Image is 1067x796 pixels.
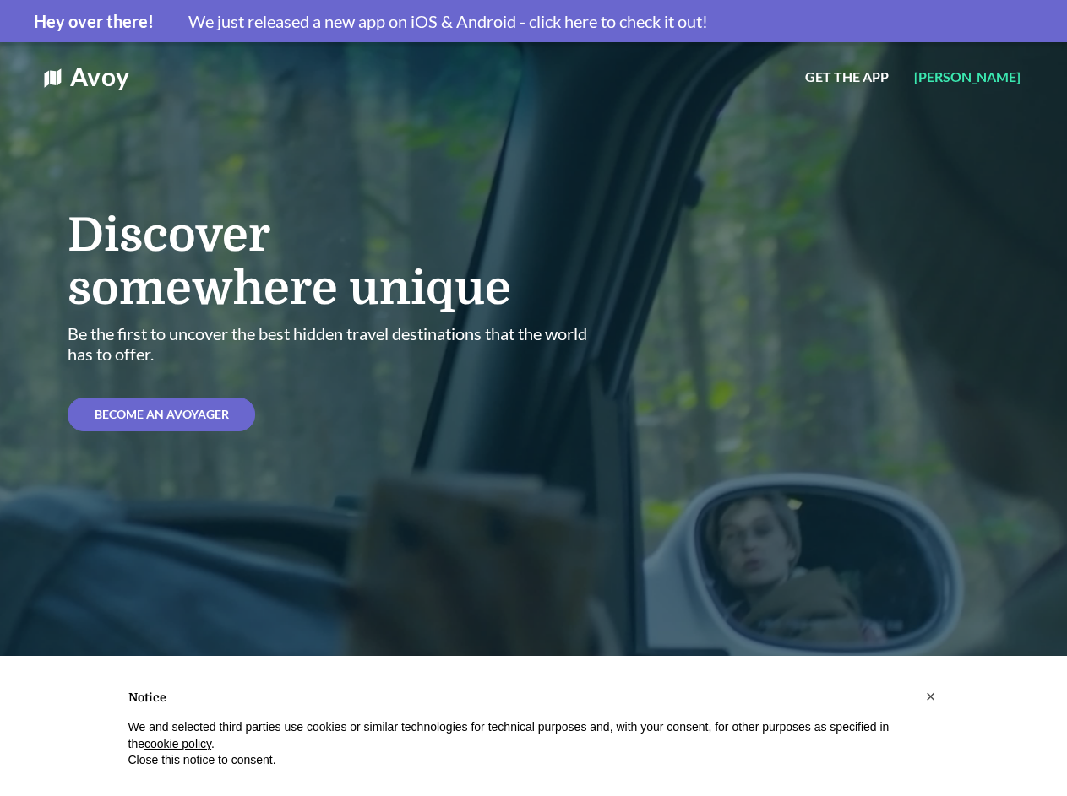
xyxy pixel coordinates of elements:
[68,398,255,431] div: BECOME AN AVOYAGER
[144,737,211,750] a: cookie policy
[34,11,154,31] span: Hey over there!
[128,690,912,707] h2: Notice
[128,752,912,769] p: Close this notice to consent.
[68,323,587,364] span: Be the first to uncover the best hidden travel destinations that the world has to offer.
[128,719,912,752] p: We and selected third parties use cookies or similar technologies for technical purposes and, wit...
[926,687,936,706] span: ×
[917,683,945,710] button: Close this notice
[188,11,708,31] span: We just released a new app on iOS & Android - click here to check it out!
[805,68,889,84] span: Get the App
[70,61,129,91] a: Avoy
[68,208,591,315] h1: Discover somewhere unique
[914,68,1021,84] span: [PERSON_NAME]
[42,68,63,89] img: square-logo-100-white.0d111d7af839abe68fd5efc543d01054.svg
